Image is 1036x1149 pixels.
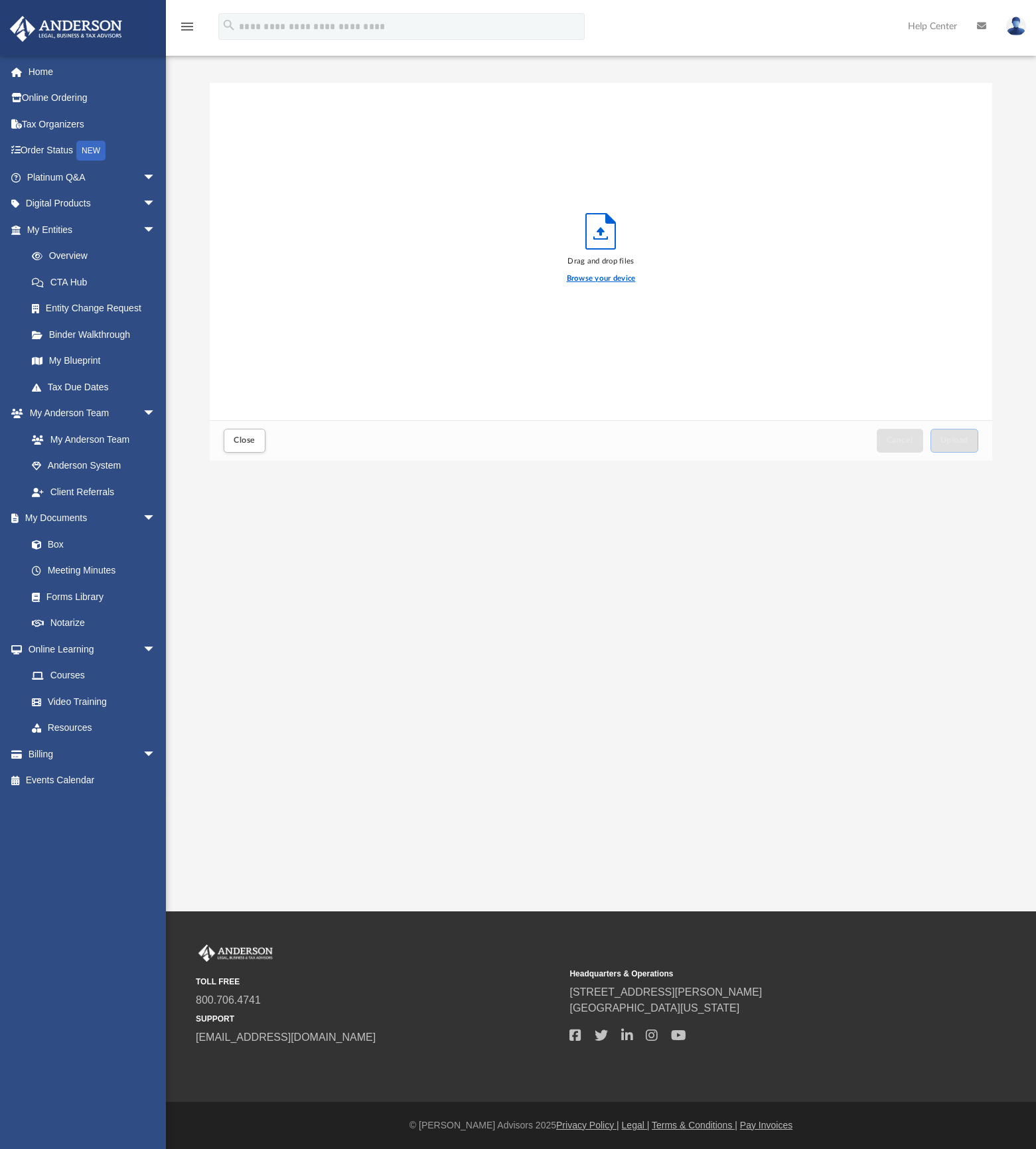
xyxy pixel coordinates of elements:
[9,400,169,427] a: My Anderson Teamarrow_drop_down
[9,85,176,112] a: Online Ordering
[143,400,169,427] span: arrow_drop_down
[930,429,978,452] button: Upload
[19,610,169,637] a: Notarize
[19,688,163,715] a: Video Training
[740,1120,792,1130] a: Pay Invoices
[556,1120,619,1130] a: Privacy Policy |
[9,767,176,794] a: Events Calendar
[622,1120,650,1130] a: Legal |
[9,505,169,532] a: My Documentsarrow_drop_down
[19,662,169,689] a: Courses
[19,715,169,741] a: Resources
[196,994,261,1006] a: 800.706.4741
[210,83,993,461] div: Upload
[940,436,968,444] span: Upload
[19,243,176,269] a: Overview
[196,976,560,988] small: TOLL FREE
[143,505,169,532] span: arrow_drop_down
[143,216,169,244] span: arrow_drop_down
[143,191,169,218] span: arrow_drop_down
[19,348,169,374] a: My Blueprint
[1006,17,1026,36] img: User Pic
[9,58,176,85] a: Home
[222,18,236,33] i: search
[9,741,176,767] a: Billingarrow_drop_down
[19,321,176,348] a: Binder Walkthrough
[196,945,275,962] img: Anderson Advisors Platinum Portal
[19,269,176,295] a: CTA Hub
[569,1002,739,1014] a: [GEOGRAPHIC_DATA][US_STATE]
[6,16,126,42] img: Anderson Advisors Platinum Portal
[9,216,176,243] a: My Entitiesarrow_drop_down
[652,1120,737,1130] a: Terms & Conditions |
[19,558,169,584] a: Meeting Minutes
[877,429,923,452] button: Cancel
[9,164,176,191] a: Platinum Q&Aarrow_drop_down
[569,986,762,998] a: [STREET_ADDRESS][PERSON_NAME]
[19,453,169,479] a: Anderson System
[76,141,106,161] div: NEW
[19,295,176,322] a: Entity Change Request
[9,191,176,217] a: Digital Productsarrow_drop_down
[143,741,169,768] span: arrow_drop_down
[9,636,169,662] a: Online Learningarrow_drop_down
[19,479,169,505] a: Client Referrals
[567,256,636,268] div: Drag and drop files
[19,426,163,453] a: My Anderson Team
[567,273,636,285] label: Browse your device
[9,111,176,137] a: Tax Organizers
[887,436,913,444] span: Cancel
[9,137,176,165] a: Order StatusNEW
[166,1118,1036,1132] div: © [PERSON_NAME] Advisors 2025
[19,374,176,400] a: Tax Due Dates
[179,25,195,35] a: menu
[179,19,195,35] i: menu
[19,531,163,558] a: Box
[234,436,255,444] span: Close
[196,1032,376,1043] a: [EMAIL_ADDRESS][DOMAIN_NAME]
[569,968,934,980] small: Headquarters & Operations
[19,583,163,610] a: Forms Library
[143,636,169,663] span: arrow_drop_down
[224,429,265,452] button: Close
[143,164,169,191] span: arrow_drop_down
[196,1013,560,1025] small: SUPPORT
